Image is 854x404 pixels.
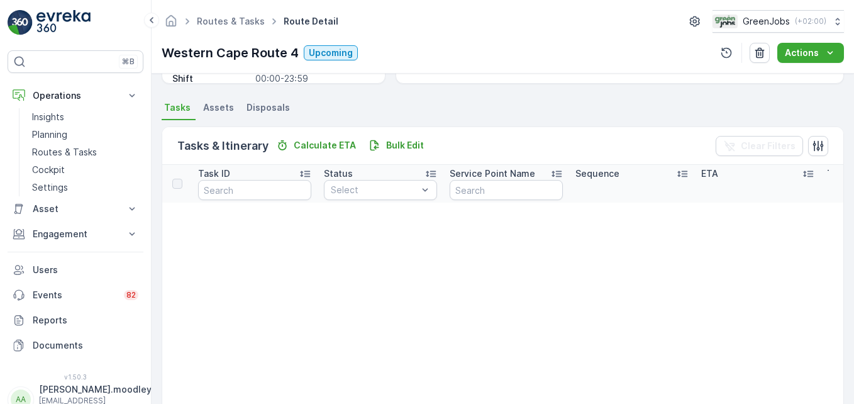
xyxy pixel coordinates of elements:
[271,138,361,153] button: Calculate ETA
[294,139,356,152] p: Calculate ETA
[8,283,143,308] a: Events82
[32,146,97,159] p: Routes & Tasks
[363,138,429,153] button: Bulk Edit
[32,164,65,176] p: Cockpit
[27,108,143,126] a: Insights
[33,339,138,352] p: Documents
[8,196,143,222] button: Asset
[713,10,844,33] button: GreenJobs(+02:00)
[27,143,143,161] a: Routes & Tasks
[743,15,790,28] p: GreenJobs
[795,16,826,26] p: ( +02:00 )
[203,101,234,114] span: Assets
[281,15,341,28] span: Route Detail
[27,126,143,143] a: Planning
[255,72,372,85] p: 00:00-23:59
[197,16,265,26] a: Routes & Tasks
[450,180,563,200] input: Search
[32,128,67,141] p: Planning
[27,161,143,179] a: Cockpit
[8,222,143,247] button: Engagement
[8,333,143,358] a: Documents
[33,314,138,327] p: Reports
[39,383,152,396] p: [PERSON_NAME].moodley
[8,308,143,333] a: Reports
[126,290,136,300] p: 82
[8,257,143,283] a: Users
[713,14,738,28] img: Green_Jobs_Logo.png
[122,57,135,67] p: ⌘B
[8,83,143,108] button: Operations
[247,101,290,114] span: Disposals
[575,167,619,180] p: Sequence
[36,10,91,35] img: logo_light-DOdMpM7g.png
[8,10,33,35] img: logo
[33,89,118,102] p: Operations
[785,47,819,59] p: Actions
[32,181,68,194] p: Settings
[777,43,844,63] button: Actions
[33,203,118,215] p: Asset
[27,179,143,196] a: Settings
[33,264,138,276] p: Users
[450,167,535,180] p: Service Point Name
[177,137,269,155] p: Tasks & Itinerary
[164,101,191,114] span: Tasks
[8,373,143,381] span: v 1.50.3
[33,289,116,301] p: Events
[701,167,718,180] p: ETA
[33,228,118,240] p: Engagement
[198,167,230,180] p: Task ID
[716,136,803,156] button: Clear Filters
[324,167,353,180] p: Status
[741,140,796,152] p: Clear Filters
[172,72,250,85] p: Shift
[162,43,299,62] p: Western Cape Route 4
[198,180,311,200] input: Search
[32,111,64,123] p: Insights
[309,47,353,59] p: Upcoming
[386,139,424,152] p: Bulk Edit
[331,184,418,196] p: Select
[304,45,358,60] button: Upcoming
[164,19,178,30] a: Homepage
